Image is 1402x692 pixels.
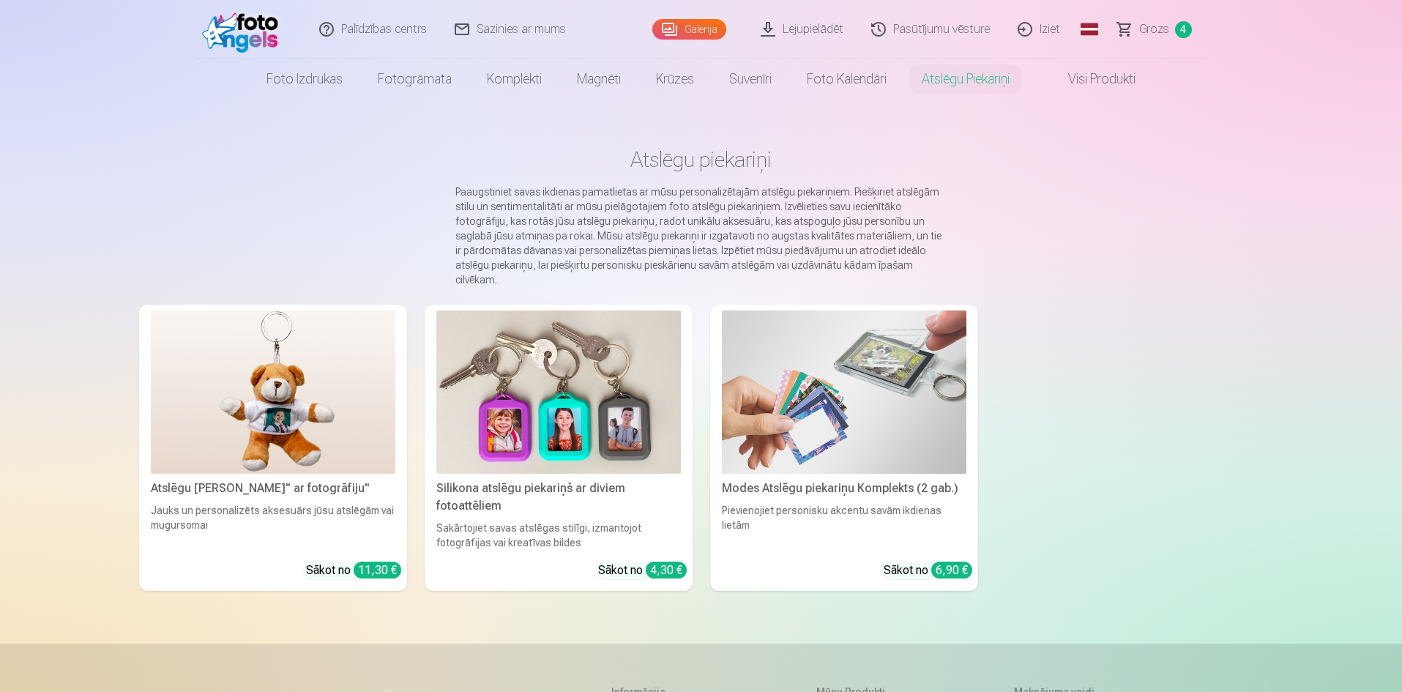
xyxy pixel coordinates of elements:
img: Silikona atslēgu piekariņš ar diviem fotoattēliem [436,310,681,474]
div: Modes Atslēgu piekariņu Komplekts (2 gab.) [716,480,972,497]
a: Fotogrāmata [360,59,469,100]
img: /fa1 [202,6,286,53]
div: 6,90 € [931,562,972,578]
div: Sākot no [884,562,972,579]
div: Sakārtojiet savas atslēgas stilīgi, izmantojot fotogrāfijas vai kreatīvas bildes [430,521,687,550]
div: Silikona atslēgu piekariņš ar diviem fotoattēliem [430,480,687,515]
p: Paaugstiniet savas ikdienas pamatlietas ar mūsu personalizētajām atslēgu piekariņiem. Piešķiriet ... [455,185,947,287]
div: Jauks un personalizēts aksesuārs jūsu atslēgām vai mugursomai [145,503,401,550]
a: Krūzes [638,59,712,100]
div: 4,30 € [646,562,687,578]
div: Pievienojiet personisku akcentu savām ikdienas lietām [716,503,972,550]
a: Foto izdrukas [249,59,360,100]
span: Grozs [1139,21,1169,38]
a: Galerija [652,19,726,40]
h1: Atslēgu piekariņi [151,146,1252,173]
img: Modes Atslēgu piekariņu Komplekts (2 gab.) [722,310,966,474]
a: Foto kalendāri [789,59,904,100]
a: Atslēgu piekariņš Lācītis" ar fotogrāfiju"Atslēgu [PERSON_NAME]" ar fotogrāfiju"Jauks un personal... [139,305,407,591]
a: Komplekti [469,59,559,100]
span: 4 [1175,21,1192,38]
a: Suvenīri [712,59,789,100]
img: Atslēgu piekariņš Lācītis" ar fotogrāfiju" [151,310,395,474]
a: Atslēgu piekariņi [904,59,1027,100]
div: Sākot no [306,562,401,579]
a: Modes Atslēgu piekariņu Komplekts (2 gab.)Modes Atslēgu piekariņu Komplekts (2 gab.)Pievienojiet ... [710,305,978,591]
div: 11,30 € [354,562,401,578]
a: Magnēti [559,59,638,100]
div: Sākot no [598,562,687,579]
a: Silikona atslēgu piekariņš ar diviem fotoattēliemSilikona atslēgu piekariņš ar diviem fotoattēlie... [425,305,693,591]
div: Atslēgu [PERSON_NAME]" ar fotogrāfiju" [145,480,401,497]
a: Visi produkti [1027,59,1153,100]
